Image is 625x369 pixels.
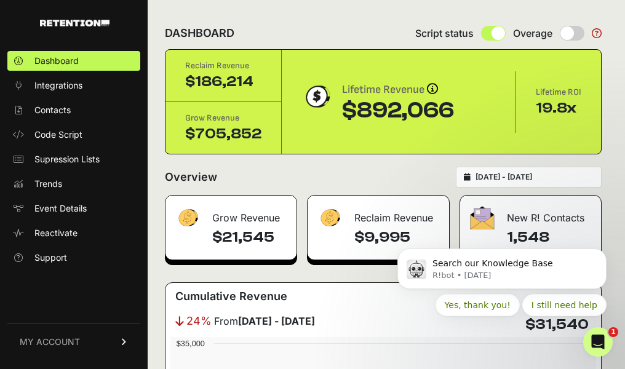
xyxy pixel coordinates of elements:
[536,98,581,118] div: 19.8x
[7,248,140,268] a: Support
[185,60,261,72] div: Reclaim Revenue
[513,26,552,41] span: Overage
[317,206,342,230] img: fa-dollar-13500eef13a19c4ab2b9ed9ad552e47b0d9fc28b02b83b90ba0e00f96d6372e9.png
[7,51,140,71] a: Dashboard
[415,26,474,41] span: Script status
[34,104,71,116] span: Contacts
[175,206,200,230] img: fa-dollar-13500eef13a19c4ab2b9ed9ad552e47b0d9fc28b02b83b90ba0e00f96d6372e9.png
[177,339,205,348] text: $35,000
[34,79,82,92] span: Integrations
[536,86,581,98] div: Lifetime ROI
[342,81,454,98] div: Lifetime Revenue
[460,196,601,232] div: New R! Contacts
[212,228,287,247] h4: $21,545
[165,196,297,232] div: Grow Revenue
[7,100,140,120] a: Contacts
[7,199,140,218] a: Event Details
[308,196,450,232] div: Reclaim Revenue
[470,206,495,229] img: fa-envelope-19ae18322b30453b285274b1b8af3d052b27d846a4fbe8435d1a52b978f639a2.png
[34,129,82,141] span: Code Script
[185,112,261,124] div: Grow Revenue
[20,336,80,348] span: MY ACCOUNT
[238,315,315,327] strong: [DATE] - [DATE]
[7,223,140,243] a: Reactivate
[34,153,100,165] span: Supression Lists
[7,149,140,169] a: Supression Lists
[342,98,454,123] div: $892,066
[34,178,62,190] span: Trends
[185,124,261,144] div: $705,852
[165,25,234,42] h2: DASHBOARD
[7,323,140,360] a: MY ACCOUNT
[175,288,287,305] h3: Cumulative Revenue
[34,252,67,264] span: Support
[7,76,140,95] a: Integrations
[583,327,613,357] iframe: Intercom live chat
[165,169,217,186] h2: Overview
[7,174,140,194] a: Trends
[185,72,261,92] div: $186,214
[186,312,212,330] span: 24%
[608,327,618,337] span: 1
[379,230,625,336] iframe: Intercom notifications message
[34,202,87,215] span: Event Details
[40,20,109,26] img: Retention.com
[7,125,140,145] a: Code Script
[301,81,332,112] img: dollar-coin-05c43ed7efb7bc0c12610022525b4bbbb207c7efeef5aecc26f025e68dcafac9.png
[507,228,591,247] h4: 1,548
[34,55,79,67] span: Dashboard
[214,314,315,328] span: From
[34,227,78,239] span: Reactivate
[354,228,440,247] h4: $9,995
